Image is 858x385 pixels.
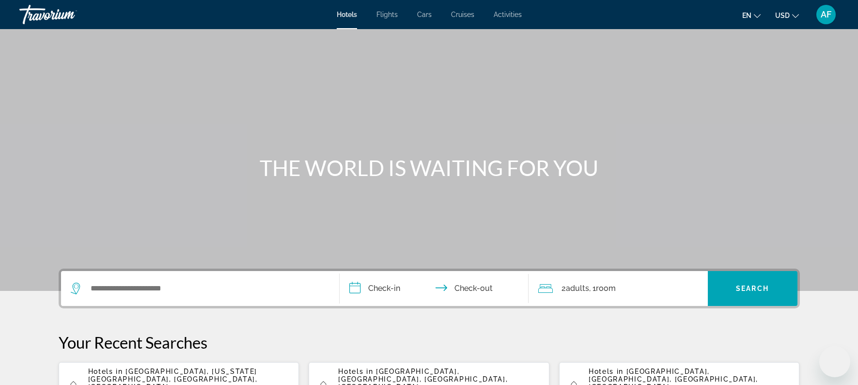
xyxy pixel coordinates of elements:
span: Search [736,285,769,292]
button: Search [708,271,797,306]
span: en [742,12,751,19]
span: 2 [562,282,589,295]
span: , 1 [589,282,616,295]
span: Hotels in [88,368,123,375]
span: USD [775,12,790,19]
button: Check in and out dates [340,271,529,306]
span: Adults [566,284,589,293]
span: Room [596,284,616,293]
span: AF [821,10,831,19]
button: Change currency [775,8,799,22]
button: Travelers: 2 adults, 0 children [529,271,708,306]
button: Change language [742,8,761,22]
a: Activities [494,11,522,18]
h1: THE WORLD IS WAITING FOR YOU [248,155,611,180]
a: Flights [376,11,398,18]
span: Hotels in [338,368,373,375]
a: Travorium [19,2,116,27]
span: Hotels in [589,368,624,375]
iframe: Button to launch messaging window [819,346,850,377]
a: Cars [417,11,432,18]
a: Hotels [337,11,357,18]
p: Your Recent Searches [59,333,800,352]
button: User Menu [813,4,839,25]
div: Search widget [61,271,797,306]
a: Cruises [451,11,474,18]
